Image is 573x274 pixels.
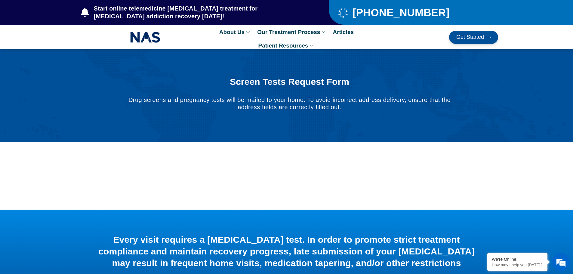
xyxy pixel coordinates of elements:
a: About Us [216,25,254,39]
a: [PHONE_NUMBER] [338,7,483,18]
h1: Screen Tests Request Form [123,76,456,87]
a: Our Treatment Process [254,25,330,39]
span: Start online telemedicine [MEDICAL_DATA] treatment for [MEDICAL_DATA] addiction recovery [DATE]! [92,5,305,20]
a: Start online telemedicine [MEDICAL_DATA] treatment for [MEDICAL_DATA] addiction recovery [DATE]! [81,5,305,20]
p: How may I help you today? [492,263,543,267]
img: NAS_email_signature-removebg-preview.png [130,30,160,44]
a: Patient Resources [255,39,318,52]
div: We're Online! [492,257,543,262]
p: Drug screens and pregnancy tests will be mailed to your home. To avoid incorrect address delivery... [123,96,456,111]
span: [PHONE_NUMBER] [351,9,449,16]
div: Every visit requires a [MEDICAL_DATA] test. In order to promote strict treatment compliance and m... [93,234,480,269]
a: Get Started [449,31,498,44]
a: Articles [330,25,357,39]
span: Get Started [456,34,484,40]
